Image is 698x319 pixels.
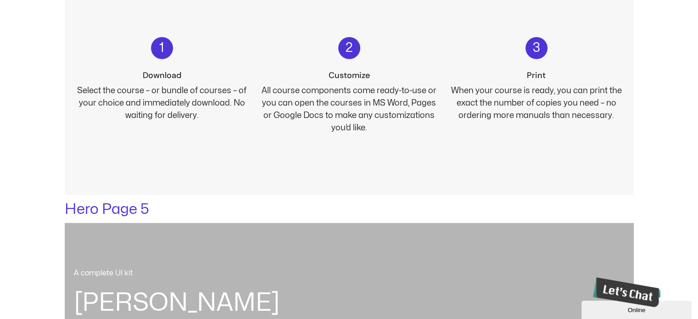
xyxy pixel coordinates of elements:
[533,42,540,55] h2: 3
[581,299,693,319] iframe: chat widget
[261,84,437,134] div: All course components come ready-to-use or you can open the courses in MS Word, Pages or Google D...
[159,42,164,55] h2: 1
[448,70,625,81] h2: Print
[65,200,634,219] h2: Hero Page 5
[74,70,250,81] h2: Download
[261,70,437,81] h2: Customize
[346,42,353,55] h2: 2
[589,274,660,311] iframe: chat widget
[74,268,625,279] p: A complete UI kit
[4,4,75,34] img: Chat attention grabber
[74,84,250,122] div: Select the course – or bundle of courses – of your choice and immediately download. No waiting fo...
[448,84,625,122] div: When your course is ready, you can print the exact the number of copies you need – no ordering mo...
